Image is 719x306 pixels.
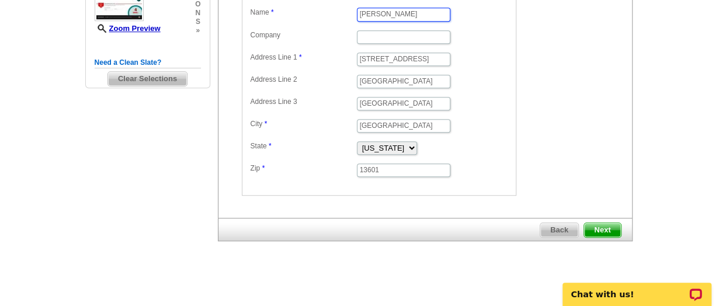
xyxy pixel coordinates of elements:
span: n [195,9,200,18]
label: Address Line 3 [251,97,356,107]
a: Back [540,222,579,238]
label: City [251,119,356,129]
label: Name [251,8,356,18]
label: Address Line 2 [251,75,356,85]
span: Back [540,223,578,237]
iframe: LiveChat chat widget [555,269,719,306]
label: State [251,141,356,151]
span: » [195,26,200,35]
label: Zip [251,164,356,173]
span: Clear Selections [108,72,187,86]
label: Company [251,30,356,40]
span: Next [584,223,620,237]
h5: Need a Clean Slate? [95,57,201,68]
a: Zoom Preview [95,24,161,33]
span: s [195,18,200,26]
label: Address Line 1 [251,53,356,62]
